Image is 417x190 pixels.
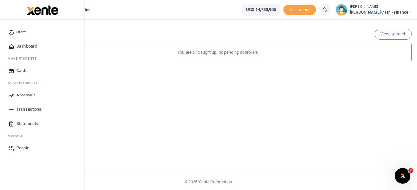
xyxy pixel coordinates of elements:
[11,133,23,138] span: anage
[5,131,79,141] li: M
[5,88,79,102] a: Approvals
[241,4,281,16] a: UGX 14,780,905
[5,117,79,131] a: Statements
[336,4,347,16] img: profile-user
[5,25,79,39] a: Start
[5,78,79,88] li: Ac
[5,102,79,117] a: Transactions
[283,5,316,15] li: Toup your wallet
[16,120,38,127] span: Statements
[5,64,79,78] a: Cards
[283,5,316,15] span: Add money
[25,44,412,61] div: You are all caught up, no pending approvals.
[350,4,412,10] small: [PERSON_NAME]
[16,92,36,98] span: Approvals
[246,6,276,13] span: UGX 14,780,905
[13,81,37,85] span: countability
[11,56,36,61] span: ake Payments
[5,141,79,155] a: People
[26,7,58,12] a: logo-small logo-large logo-large
[238,4,283,16] li: Wallet ballance
[395,168,410,184] iframe: Intercom live chat
[16,43,37,50] span: Dashboard
[408,168,413,173] span: 2
[350,9,412,15] span: [PERSON_NAME] Cash - Finance
[16,145,29,151] span: People
[25,28,412,35] h4: Pending your approval
[5,39,79,54] a: Dashboard
[375,29,412,40] a: View by batch
[283,7,316,12] a: Add money
[336,4,412,16] a: profile-user [PERSON_NAME] [PERSON_NAME] Cash - Finance
[16,29,26,35] span: Start
[5,54,79,64] li: M
[16,106,41,113] span: Transactions
[27,5,58,15] img: logo-large
[16,68,28,74] span: Cards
